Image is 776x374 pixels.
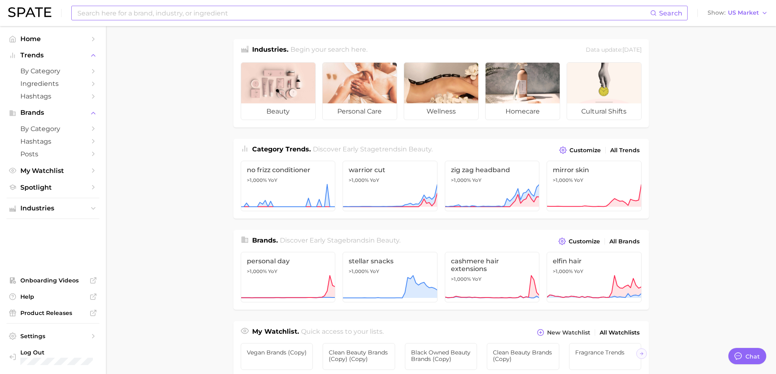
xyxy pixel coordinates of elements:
span: personal day [247,257,330,265]
a: Clean Beauty Brands (copy) (copy) [323,343,395,370]
span: YoY [370,268,379,275]
span: no frizz conditioner [247,166,330,174]
a: All Brands [607,236,642,247]
a: Help [7,291,99,303]
a: Ingredients [7,77,99,90]
span: All Watchlists [600,329,640,336]
span: >1,000% [553,268,573,274]
span: Clean Beauty Brands (copy) (copy) [329,349,389,362]
a: Log out. Currently logged in with e-mail jenine.guerriero@givaudan.com. [7,346,99,367]
span: My Watchlist [20,167,86,175]
span: Search [659,9,682,17]
h1: My Watchlist. [252,327,299,338]
span: cashmere hair extensions [451,257,534,273]
a: personal day>1,000% YoY [241,252,336,302]
span: YoY [370,177,379,184]
span: warrior cut [349,166,431,174]
span: >1,000% [349,177,369,183]
a: elfin hair>1,000% YoY [547,252,642,302]
span: YoY [574,268,583,275]
span: by Category [20,125,86,133]
span: Product Releases [20,309,86,317]
span: Trends [20,52,86,59]
span: >1,000% [247,177,267,183]
span: YoY [268,177,277,184]
a: Settings [7,330,99,342]
a: zig zag headband>1,000% YoY [445,161,540,211]
span: Help [20,293,86,300]
a: cashmere hair extensions>1,000% YoY [445,252,540,302]
a: Home [7,33,99,45]
span: All Brands [609,238,640,245]
span: New Watchlist [547,329,590,336]
div: Data update: [DATE] [586,45,642,56]
button: Brands [7,107,99,119]
h2: Quick access to your lists. [301,327,384,338]
span: Settings [20,332,86,340]
span: Customize [569,147,601,154]
a: personal care [322,62,397,120]
a: vegan brands (copy) [241,343,313,370]
a: My Watchlist [7,164,99,177]
span: Industries [20,205,86,212]
span: Hashtags [20,138,86,145]
span: Brands [20,109,86,116]
a: Posts [7,148,99,160]
span: vegan brands (copy) [247,349,307,356]
button: Scroll Right [636,348,647,359]
a: mirror skin>1,000% YoY [547,161,642,211]
span: Discover Early Stage trends in . [313,145,433,153]
a: Hashtags [7,90,99,103]
span: Fragrance Trends [575,349,635,356]
span: All Trends [610,147,640,154]
span: >1,000% [451,276,471,282]
span: homecare [486,103,560,120]
a: All Watchlists [598,327,642,338]
span: >1,000% [553,177,573,183]
span: elfin hair [553,257,635,265]
span: beauty [376,236,399,244]
span: US Market [728,11,759,15]
a: stellar snacks>1,000% YoY [343,252,437,302]
span: >1,000% [349,268,369,274]
input: Search here for a brand, industry, or ingredient [77,6,650,20]
a: Onboarding Videos [7,274,99,287]
span: personal care [323,103,397,120]
span: Black Owned Beauty Brands (copy) [411,349,471,362]
span: Category Trends . [252,145,311,153]
a: Product Releases [7,307,99,319]
button: Customize [556,236,602,247]
h1: Industries. [252,45,288,56]
button: New Watchlist [535,327,592,338]
span: mirror skin [553,166,635,174]
span: Posts [20,150,86,158]
a: Hashtags [7,135,99,148]
span: by Category [20,67,86,75]
span: Discover Early Stage brands in . [280,236,400,244]
a: Black Owned Beauty Brands (copy) [405,343,477,370]
span: Show [708,11,725,15]
span: YoY [472,177,481,184]
a: by Category [7,122,99,135]
span: cultural shifts [567,103,641,120]
a: Clean Beauty Brands (copy) [487,343,559,370]
a: All Trends [608,145,642,156]
a: warrior cut>1,000% YoY [343,161,437,211]
a: Spotlight [7,181,99,194]
span: Log Out [20,349,112,356]
span: Ingredients [20,80,86,87]
span: YoY [472,276,481,282]
span: zig zag headband [451,166,534,174]
a: beauty [241,62,316,120]
span: Onboarding Videos [20,277,86,284]
a: no frizz conditioner>1,000% YoY [241,161,336,211]
a: homecare [485,62,560,120]
span: beauty [241,103,315,120]
span: Brands . [252,236,278,244]
button: Industries [7,202,99,214]
span: YoY [268,268,277,275]
span: Customize [569,238,600,245]
span: >1,000% [247,268,267,274]
a: wellness [404,62,479,120]
span: Clean Beauty Brands (copy) [493,349,553,362]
